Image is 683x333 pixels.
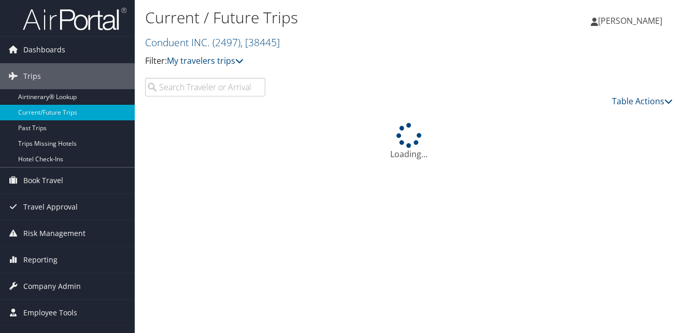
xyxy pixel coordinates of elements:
[145,78,265,96] input: Search Traveler or Arrival City
[612,95,673,107] a: Table Actions
[591,5,673,36] a: [PERSON_NAME]
[145,54,497,68] p: Filter:
[145,35,280,49] a: Conduent INC.
[145,123,673,160] div: Loading...
[23,7,126,31] img: airportal-logo.png
[598,15,662,26] span: [PERSON_NAME]
[23,168,63,193] span: Book Travel
[23,37,65,63] span: Dashboards
[23,63,41,89] span: Trips
[23,300,77,326] span: Employee Tools
[212,35,240,49] span: ( 2497 )
[145,7,497,29] h1: Current / Future Trips
[23,194,78,220] span: Travel Approval
[23,247,58,273] span: Reporting
[23,273,81,299] span: Company Admin
[167,55,244,66] a: My travelers trips
[23,220,86,246] span: Risk Management
[240,35,280,49] span: , [ 38445 ]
